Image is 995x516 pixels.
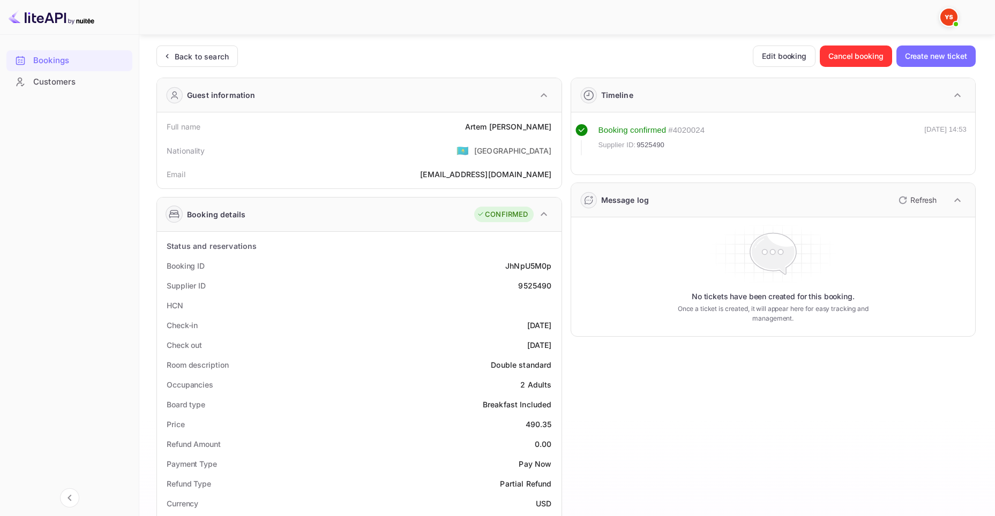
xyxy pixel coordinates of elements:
[167,280,206,291] div: Supplier ID
[500,478,551,489] div: Partial Refund
[6,50,132,71] div: Bookings
[491,359,551,370] div: Double standard
[520,379,551,390] div: 2 Adults
[896,45,976,67] button: Create new ticket
[668,124,705,136] div: # 4020024
[457,141,469,160] span: United States
[637,140,664,150] span: 9525490
[167,169,185,180] div: Email
[33,76,127,88] div: Customers
[167,240,257,252] div: Status and reservations
[505,260,551,271] div: JhNpU5M0p
[474,145,552,156] div: [GEOGRAPHIC_DATA]
[9,9,94,26] img: LiteAPI logo
[465,121,552,132] div: Artem [PERSON_NAME]
[6,72,132,92] a: Customers
[753,45,816,67] button: Edit booking
[167,458,217,469] div: Payment Type
[167,359,228,370] div: Room description
[167,320,198,331] div: Check-in
[910,194,937,206] p: Refresh
[167,145,205,156] div: Nationality
[167,478,211,489] div: Refund Type
[175,51,229,62] div: Back to search
[599,140,636,150] span: Supplier ID:
[477,209,528,220] div: CONFIRMED
[167,498,198,509] div: Currency
[167,300,183,311] div: HCN
[6,50,132,70] a: Bookings
[664,304,882,323] p: Once a ticket is created, it will appear here for easy tracking and management.
[167,399,205,410] div: Board type
[60,488,79,507] button: Collapse navigation
[940,9,957,26] img: Yandex Support
[519,458,551,469] div: Pay Now
[187,209,245,220] div: Booking details
[518,280,551,291] div: 9525490
[601,194,649,206] div: Message log
[892,192,941,209] button: Refresh
[601,89,633,101] div: Timeline
[167,339,202,351] div: Check out
[167,419,185,430] div: Price
[167,260,205,271] div: Booking ID
[187,89,256,101] div: Guest information
[527,320,552,331] div: [DATE]
[526,419,552,430] div: 490.35
[536,498,551,509] div: USD
[535,438,552,450] div: 0.00
[527,339,552,351] div: [DATE]
[167,379,213,390] div: Occupancies
[599,124,667,136] div: Booking confirmed
[820,45,892,67] button: Cancel booking
[692,291,855,302] p: No tickets have been created for this booking.
[483,399,552,410] div: Breakfast Included
[420,169,551,180] div: [EMAIL_ADDRESS][DOMAIN_NAME]
[33,55,127,67] div: Bookings
[6,72,132,93] div: Customers
[924,124,967,155] div: [DATE] 14:53
[167,121,200,132] div: Full name
[167,438,221,450] div: Refund Amount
